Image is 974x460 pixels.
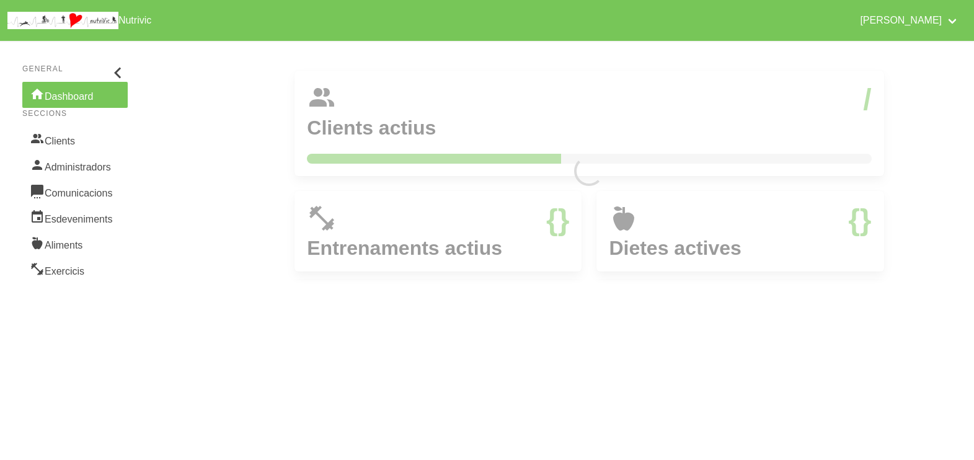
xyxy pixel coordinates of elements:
[22,108,128,119] p: Seccions
[22,82,128,108] a: Dashboard
[852,5,967,36] a: [PERSON_NAME]
[22,63,128,74] p: General
[22,126,128,153] a: Clients
[22,205,128,231] a: Esdeveniments
[22,257,128,283] a: Exercicis
[22,179,128,205] a: Comunicacions
[7,12,118,29] img: company_logo
[22,231,128,257] a: Aliments
[22,153,128,179] a: Administradors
